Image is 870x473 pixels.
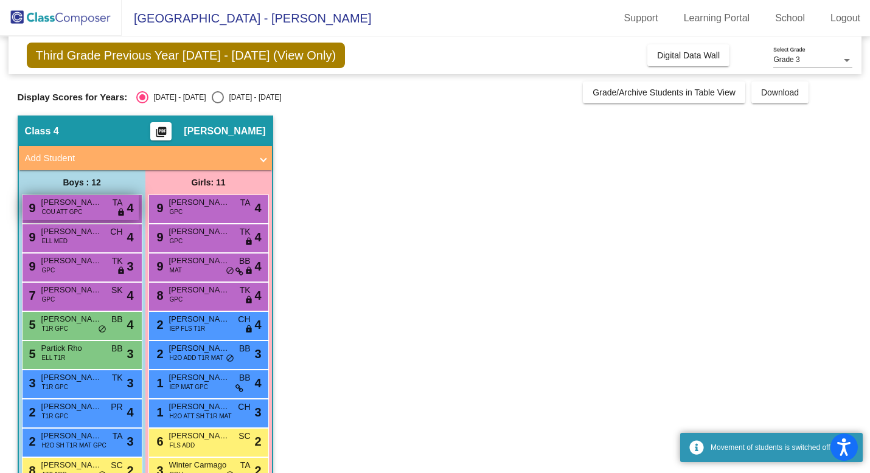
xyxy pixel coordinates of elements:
[169,342,230,354] span: [PERSON_NAME]
[26,318,36,331] span: 5
[26,201,36,215] span: 9
[42,353,66,362] span: ELL T1R
[42,295,55,304] span: GPC
[111,459,122,472] span: SC
[239,342,251,355] span: BB
[154,230,164,244] span: 9
[169,284,230,296] span: [PERSON_NAME]
[117,208,125,218] span: lock
[154,260,164,273] span: 9
[26,406,36,419] span: 2
[254,432,261,451] span: 2
[111,313,123,326] span: BB
[41,401,102,413] span: [PERSON_NAME]
[240,459,251,472] span: TA
[761,88,799,97] span: Download
[170,266,182,275] span: MAT
[593,88,736,97] span: Grade/Archive Students in Table View
[711,442,854,453] div: Movement of students is switched off
[226,354,234,364] span: do_not_disturb_alt
[751,81,809,103] button: Download
[136,91,281,103] mat-radio-group: Select an option
[113,430,123,443] span: TA
[245,295,253,305] span: lock
[169,401,230,413] span: [PERSON_NAME]
[42,441,106,450] span: H2O SH T1R MAT GPC
[226,266,234,276] span: do_not_disturb_alt
[113,196,123,209] span: TA
[170,207,183,216] span: GPC
[154,347,164,361] span: 2
[170,236,183,246] span: GPC
[154,376,164,390] span: 1
[238,313,250,326] span: CH
[254,257,261,275] span: 4
[18,92,128,103] span: Display Scores for Years:
[170,353,224,362] span: H2O ADD T1R MAT
[238,430,250,443] span: SC
[41,430,102,442] span: [PERSON_NAME]
[127,403,133,421] span: 4
[127,257,133,275] span: 3
[42,324,68,333] span: T1R GPC
[614,9,668,28] a: Support
[254,345,261,363] span: 3
[583,81,745,103] button: Grade/Archive Students in Table View
[26,230,36,244] span: 9
[240,196,251,209] span: TA
[254,316,261,334] span: 4
[170,295,183,304] span: GPC
[254,228,261,246] span: 4
[169,371,230,384] span: [PERSON_NAME]
[127,286,133,305] span: 4
[169,255,230,267] span: [PERSON_NAME]
[26,347,36,361] span: 5
[657,50,720,60] span: Digital Data Wall
[245,237,253,247] span: lock
[150,122,172,140] button: Print Students Details
[224,92,281,103] div: [DATE] - [DATE]
[154,201,164,215] span: 9
[148,92,206,103] div: [DATE] - [DATE]
[169,196,230,209] span: [PERSON_NAME]
[122,9,371,28] span: [GEOGRAPHIC_DATA] - [PERSON_NAME]
[42,382,68,392] span: T1R GPC
[154,289,164,302] span: 8
[26,289,36,302] span: 7
[117,266,125,276] span: lock
[41,371,102,384] span: [PERSON_NAME]
[145,170,272,195] div: Girls: 11
[127,316,133,334] span: 4
[254,199,261,217] span: 4
[254,403,261,421] span: 3
[127,432,133,451] span: 3
[27,43,346,68] span: Third Grade Previous Year [DATE] - [DATE] (View Only)
[170,382,208,392] span: IEP MAT GPC
[238,401,250,413] span: CH
[240,284,251,297] span: TK
[170,324,206,333] span: IEP FLS T1R
[170,412,232,421] span: H2O ATT SH T1R MAT
[154,318,164,331] span: 2
[170,441,195,450] span: FLS ADD
[41,313,102,325] span: [PERSON_NAME] [PERSON_NAME]
[773,55,799,64] span: Grade 3
[41,226,102,238] span: [PERSON_NAME]
[26,376,36,390] span: 3
[19,170,145,195] div: Boys : 12
[26,435,36,448] span: 2
[19,146,272,170] mat-expansion-panel-header: Add Student
[111,401,122,413] span: PR
[42,266,55,275] span: GPC
[41,459,102,471] span: [PERSON_NAME]
[112,255,123,268] span: TK
[169,313,230,325] span: [PERSON_NAME]
[42,412,68,421] span: T1R GPC
[647,44,729,66] button: Digital Data Wall
[41,255,102,267] span: [PERSON_NAME]
[41,196,102,209] span: [PERSON_NAME]
[41,284,102,296] span: [PERSON_NAME]
[765,9,815,28] a: School
[239,255,251,268] span: BB
[25,125,59,137] span: Class 4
